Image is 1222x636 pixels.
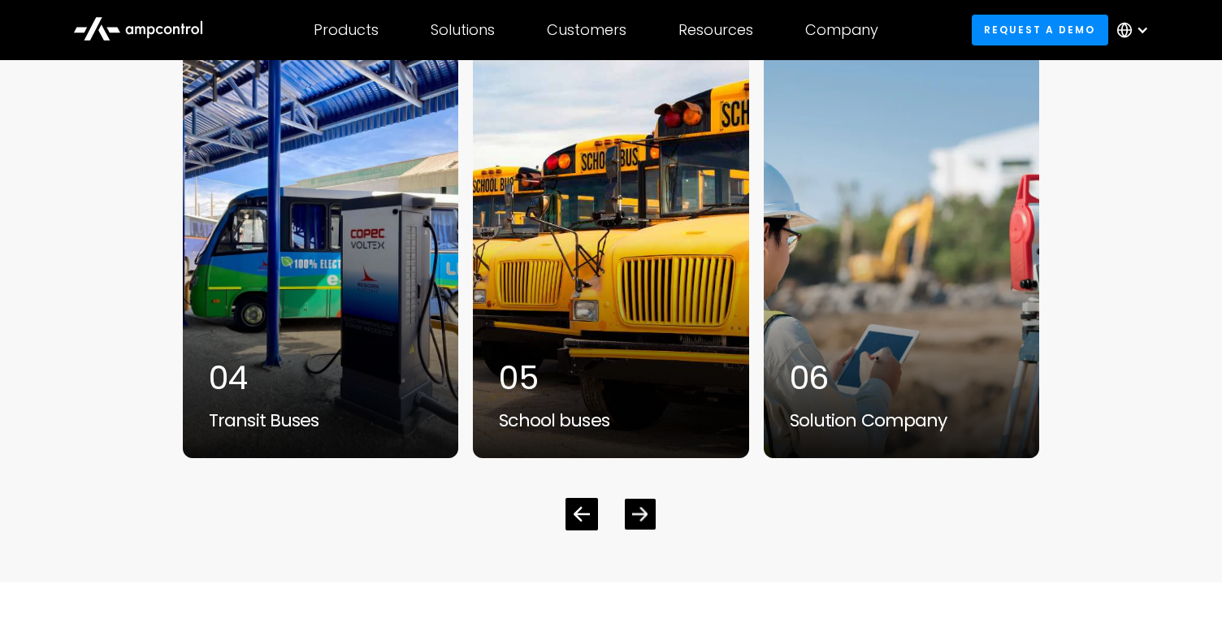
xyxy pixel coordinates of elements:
div: Customers [547,21,626,39]
div: 6 / 7 [763,51,1040,459]
div: Solution Company [790,410,1013,431]
div: 05 [499,358,722,397]
div: 5 / 7 [472,51,749,459]
div: School buses [499,410,722,431]
div: Resources [678,21,753,39]
a: two people analyzing construction for an EV infrastructure06Solution Company [763,51,1040,459]
div: 06 [790,358,1013,397]
div: 4 / 7 [182,51,459,459]
div: Company [805,21,878,39]
div: Transit Buses [209,410,432,431]
a: EV bus operation with AI and software04Transit Buses [182,51,459,459]
a: Request a demo [972,15,1108,45]
div: 04 [209,358,432,397]
div: Previous slide [565,498,598,530]
div: Solutions [431,21,495,39]
a: school buses in a row05School buses [472,51,749,459]
div: Products [314,21,379,39]
div: Next slide [625,499,656,530]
